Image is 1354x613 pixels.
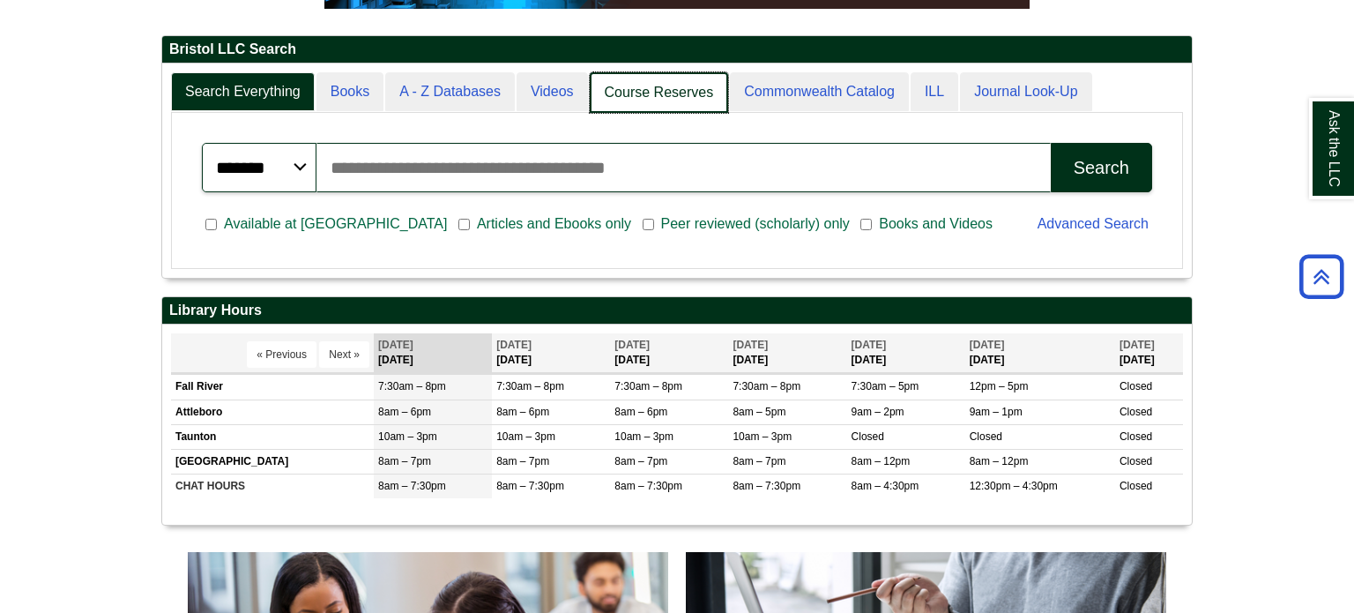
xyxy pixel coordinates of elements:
[654,213,857,235] span: Peer reviewed (scholarly) only
[614,480,682,492] span: 8am – 7:30pm
[378,480,446,492] span: 8am – 7:30pm
[378,430,437,443] span: 10am – 3pm
[1293,265,1350,288] a: Back to Top
[733,430,792,443] span: 10am – 3pm
[470,213,638,235] span: Articles and Ebooks only
[492,333,610,373] th: [DATE]
[217,213,454,235] span: Available at [GEOGRAPHIC_DATA]
[1115,333,1183,373] th: [DATE]
[847,333,965,373] th: [DATE]
[852,455,911,467] span: 8am – 12pm
[614,406,667,418] span: 8am – 6pm
[1120,455,1152,467] span: Closed
[614,430,673,443] span: 10am – 3pm
[171,72,315,112] a: Search Everything
[852,480,919,492] span: 8am – 4:30pm
[171,400,374,424] td: Attleboro
[1120,480,1152,492] span: Closed
[733,406,785,418] span: 8am – 5pm
[496,430,555,443] span: 10am – 3pm
[614,339,650,351] span: [DATE]
[852,339,887,351] span: [DATE]
[171,375,374,400] td: Fall River
[378,455,431,467] span: 8am – 7pm
[872,213,1000,235] span: Books and Videos
[1038,216,1149,231] a: Advanced Search
[733,480,800,492] span: 8am – 7:30pm
[733,380,800,392] span: 7:30am – 8pm
[970,455,1029,467] span: 8am – 12pm
[319,341,369,368] button: Next »
[171,475,374,499] td: CHAT HOURS
[730,72,909,112] a: Commonwealth Catalog
[171,424,374,449] td: Taunton
[1074,158,1129,178] div: Search
[496,455,549,467] span: 8am – 7pm
[911,72,958,112] a: ILL
[852,380,919,392] span: 7:30am – 5pm
[316,72,383,112] a: Books
[643,217,654,233] input: Peer reviewed (scholarly) only
[1120,406,1152,418] span: Closed
[960,72,1091,112] a: Journal Look-Up
[378,380,446,392] span: 7:30am – 8pm
[171,449,374,474] td: [GEOGRAPHIC_DATA]
[458,217,470,233] input: Articles and Ebooks only
[614,455,667,467] span: 8am – 7pm
[860,217,872,233] input: Books and Videos
[162,297,1192,325] h2: Library Hours
[1120,339,1155,351] span: [DATE]
[205,217,217,233] input: Available at [GEOGRAPHIC_DATA]
[728,333,846,373] th: [DATE]
[1120,380,1152,392] span: Closed
[852,430,884,443] span: Closed
[970,339,1005,351] span: [DATE]
[970,430,1002,443] span: Closed
[852,406,904,418] span: 9am – 2pm
[374,333,492,373] th: [DATE]
[590,72,729,114] a: Course Reserves
[162,36,1192,64] h2: Bristol LLC Search
[610,333,728,373] th: [DATE]
[496,339,532,351] span: [DATE]
[970,380,1029,392] span: 12pm – 5pm
[733,339,768,351] span: [DATE]
[247,341,316,368] button: « Previous
[378,406,431,418] span: 8am – 6pm
[970,406,1023,418] span: 9am – 1pm
[733,455,785,467] span: 8am – 7pm
[1120,430,1152,443] span: Closed
[496,380,564,392] span: 7:30am – 8pm
[496,406,549,418] span: 8am – 6pm
[496,480,564,492] span: 8am – 7:30pm
[385,72,515,112] a: A - Z Databases
[517,72,588,112] a: Videos
[965,333,1115,373] th: [DATE]
[970,480,1058,492] span: 12:30pm – 4:30pm
[1051,143,1152,192] button: Search
[378,339,413,351] span: [DATE]
[614,380,682,392] span: 7:30am – 8pm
